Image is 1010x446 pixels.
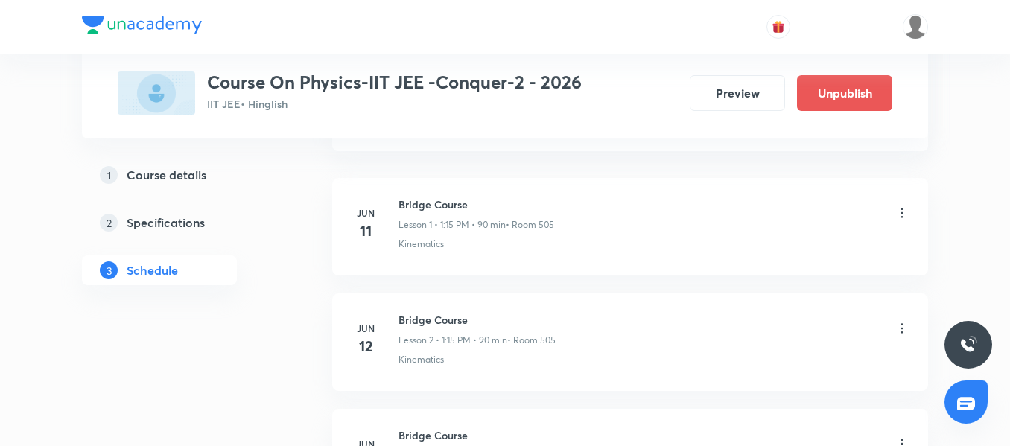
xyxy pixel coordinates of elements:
[127,166,206,184] h5: Course details
[82,208,285,238] a: 2Specifications
[207,71,582,93] h3: Course On Physics-IIT JEE -Conquer-2 - 2026
[690,75,785,111] button: Preview
[351,220,381,242] h4: 11
[398,334,507,347] p: Lesson 2 • 1:15 PM • 90 min
[903,14,928,39] img: Gopal Kumar
[398,218,506,232] p: Lesson 1 • 1:15 PM • 90 min
[100,214,118,232] p: 2
[351,206,381,220] h6: Jun
[398,427,556,443] h6: Bridge Course
[82,16,202,34] img: Company Logo
[398,238,444,251] p: Kinematics
[766,15,790,39] button: avatar
[127,214,205,232] h5: Specifications
[507,334,556,347] p: • Room 505
[118,71,195,115] img: 0623AC1E-7BEE-43B9-AFCD-05A452735C41_plus.png
[127,261,178,279] h5: Schedule
[398,197,554,212] h6: Bridge Course
[506,218,554,232] p: • Room 505
[100,166,118,184] p: 1
[82,160,285,190] a: 1Course details
[100,261,118,279] p: 3
[398,312,556,328] h6: Bridge Course
[772,20,785,34] img: avatar
[351,335,381,357] h4: 12
[82,16,202,38] a: Company Logo
[207,96,582,112] p: IIT JEE • Hinglish
[959,336,977,354] img: ttu
[351,322,381,335] h6: Jun
[398,353,444,366] p: Kinematics
[797,75,892,111] button: Unpublish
